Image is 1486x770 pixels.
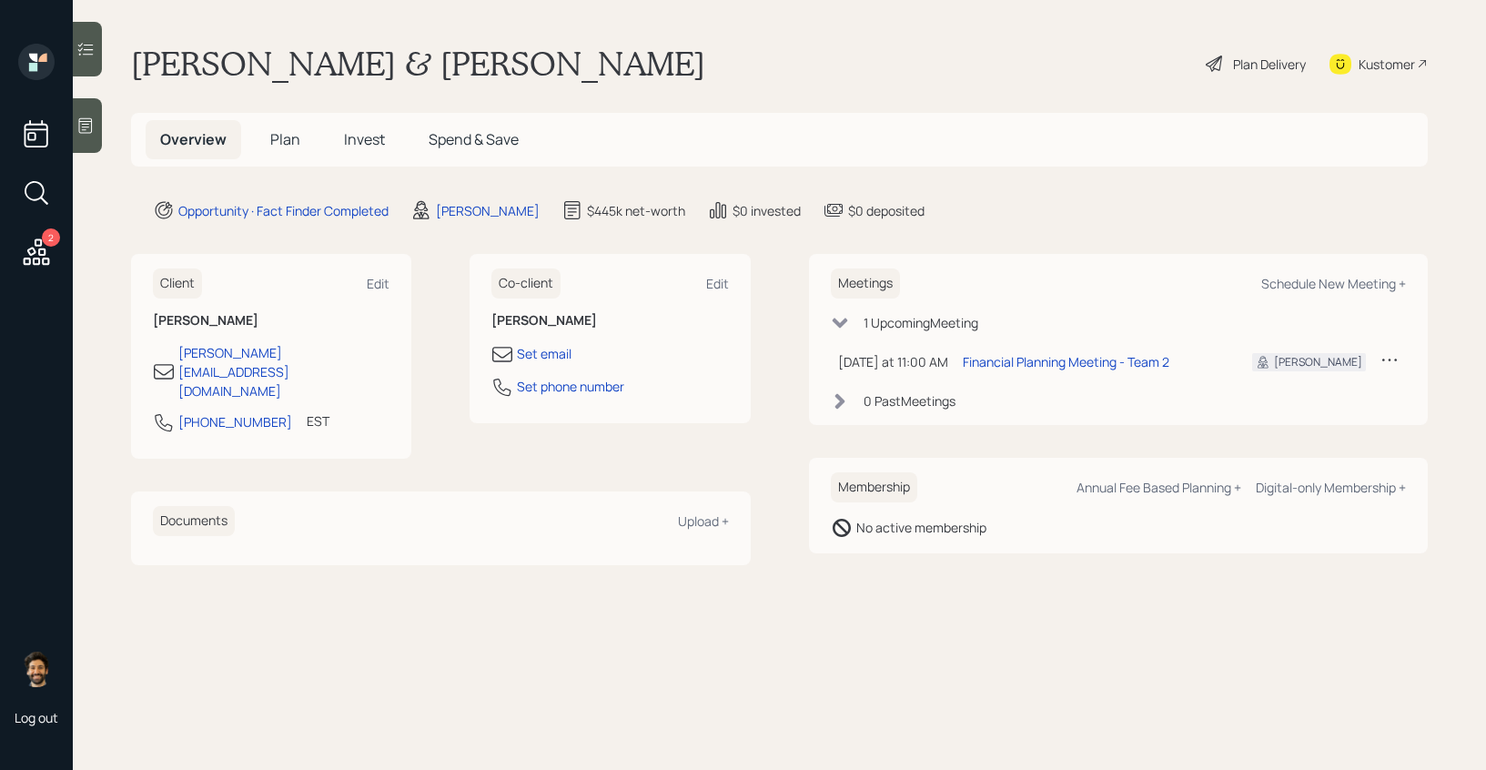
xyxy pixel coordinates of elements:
[1256,479,1406,496] div: Digital-only Membership +
[587,201,685,220] div: $445k net-worth
[178,412,292,431] div: [PHONE_NUMBER]
[307,411,329,431] div: EST
[848,201,925,220] div: $0 deposited
[963,352,1169,371] div: Financial Planning Meeting - Team 2
[517,377,624,396] div: Set phone number
[1359,55,1415,74] div: Kustomer
[1261,275,1406,292] div: Schedule New Meeting +
[864,313,978,332] div: 1 Upcoming Meeting
[270,129,300,149] span: Plan
[42,228,60,247] div: 2
[178,201,389,220] div: Opportunity · Fact Finder Completed
[1077,479,1241,496] div: Annual Fee Based Planning +
[429,129,519,149] span: Spend & Save
[517,344,571,363] div: Set email
[436,201,540,220] div: [PERSON_NAME]
[856,518,986,537] div: No active membership
[367,275,389,292] div: Edit
[153,506,235,536] h6: Documents
[864,391,955,410] div: 0 Past Meeting s
[831,472,917,502] h6: Membership
[1274,354,1362,370] div: [PERSON_NAME]
[15,709,58,726] div: Log out
[153,268,202,299] h6: Client
[491,268,561,299] h6: Co-client
[131,44,705,84] h1: [PERSON_NAME] & [PERSON_NAME]
[153,313,389,329] h6: [PERSON_NAME]
[706,275,729,292] div: Edit
[678,512,729,530] div: Upload +
[160,129,227,149] span: Overview
[491,313,728,329] h6: [PERSON_NAME]
[178,343,389,400] div: [PERSON_NAME][EMAIL_ADDRESS][DOMAIN_NAME]
[1233,55,1306,74] div: Plan Delivery
[831,268,900,299] h6: Meetings
[18,651,55,687] img: eric-schwartz-headshot.png
[838,352,948,371] div: [DATE] at 11:00 AM
[733,201,801,220] div: $0 invested
[344,129,385,149] span: Invest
